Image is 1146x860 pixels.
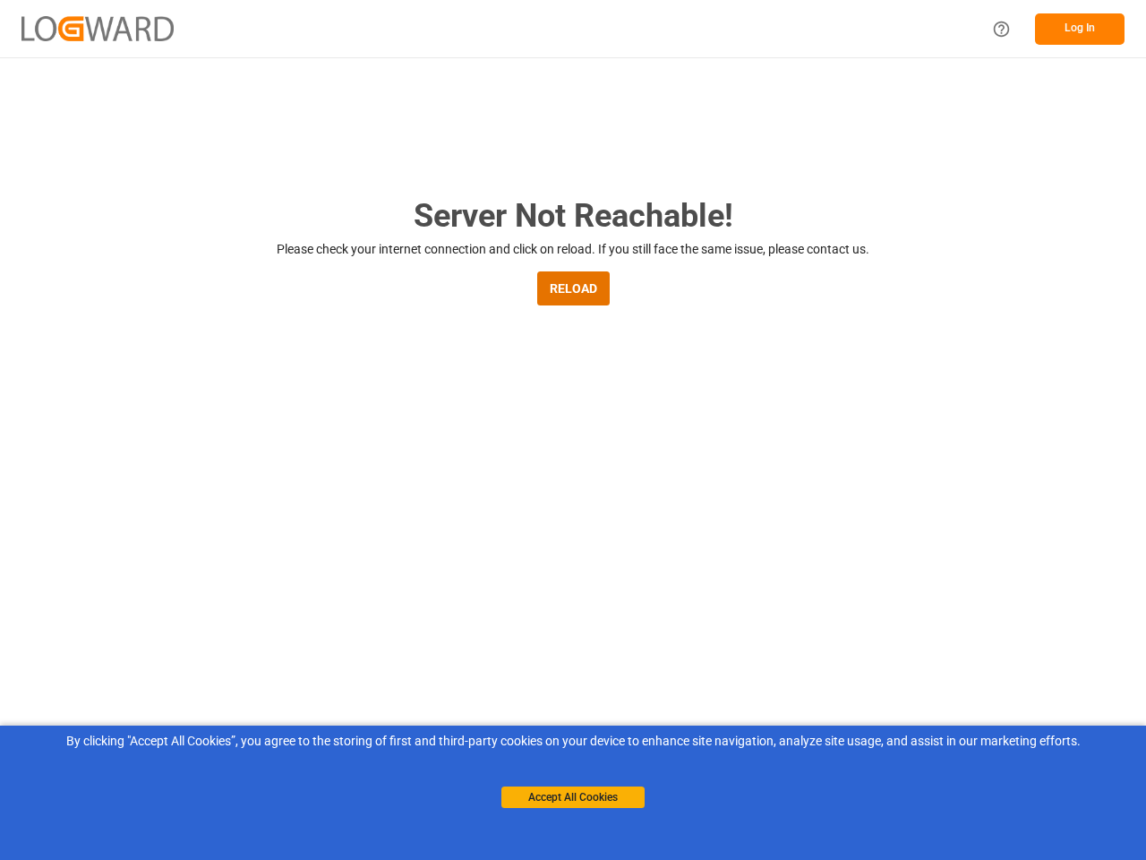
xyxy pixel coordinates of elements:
h2: Server Not Reachable! [414,192,733,240]
img: Logward_new_orange.png [21,16,174,40]
p: Please check your internet connection and click on reload. If you still face the same issue, plea... [277,240,869,259]
div: By clicking "Accept All Cookies”, you agree to the storing of first and third-party cookies on yo... [13,732,1133,751]
button: Help Center [981,9,1022,49]
button: RELOAD [537,271,610,305]
button: Log In [1035,13,1125,45]
button: Accept All Cookies [501,787,645,808]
